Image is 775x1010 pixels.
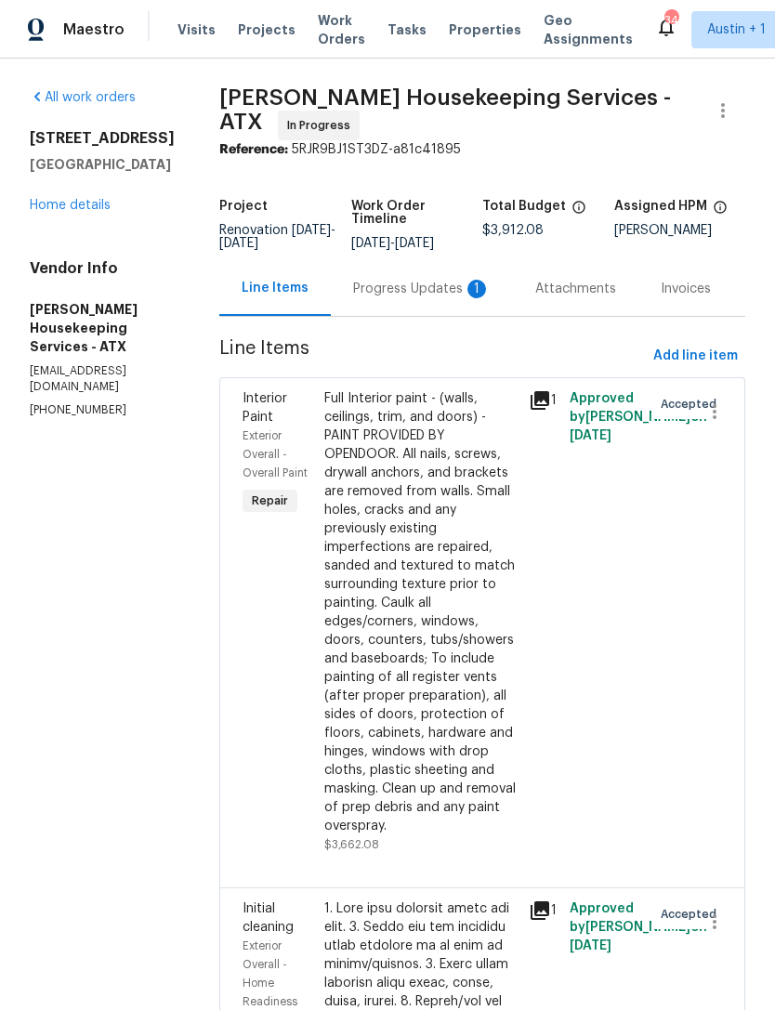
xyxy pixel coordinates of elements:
[351,237,390,250] span: [DATE]
[238,20,296,39] span: Projects
[244,492,296,510] span: Repair
[243,392,287,424] span: Interior Paint
[529,389,558,412] div: 1
[661,395,724,413] span: Accepted
[30,259,175,278] h4: Vendor Info
[482,200,566,213] h5: Total Budget
[614,224,746,237] div: [PERSON_NAME]
[30,155,175,174] h5: [GEOGRAPHIC_DATA]
[661,905,724,924] span: Accepted
[570,902,707,952] span: Approved by [PERSON_NAME] on
[30,300,175,356] h5: [PERSON_NAME] Housekeeping Services - ATX
[707,20,766,39] span: Austin + 1
[287,116,358,135] span: In Progress
[653,345,738,368] span: Add line item
[482,224,544,237] span: $3,912.08
[544,11,633,48] span: Geo Assignments
[529,899,558,922] div: 1
[614,200,707,213] h5: Assigned HPM
[30,199,111,212] a: Home details
[219,224,335,250] span: -
[449,20,521,39] span: Properties
[219,86,671,133] span: [PERSON_NAME] Housekeeping Services - ATX
[387,23,427,36] span: Tasks
[324,839,379,850] span: $3,662.08
[177,20,216,39] span: Visits
[571,200,586,224] span: The total cost of line items that have been proposed by Opendoor. This sum includes line items th...
[395,237,434,250] span: [DATE]
[324,389,518,835] div: Full Interior paint - (walls, ceilings, trim, and doors) - PAINT PROVIDED BY OPENDOOR. All nails,...
[219,339,646,374] span: Line Items
[219,224,335,250] span: Renovation
[351,237,434,250] span: -
[351,200,483,226] h5: Work Order Timeline
[219,200,268,213] h5: Project
[63,20,125,39] span: Maestro
[242,279,309,297] div: Line Items
[219,143,288,156] b: Reference:
[219,140,745,159] div: 5RJR9BJ1ST3DZ-a81c41895
[646,339,745,374] button: Add line item
[219,237,258,250] span: [DATE]
[30,402,175,418] p: [PHONE_NUMBER]
[318,11,365,48] span: Work Orders
[30,91,136,104] a: All work orders
[467,280,486,298] div: 1
[30,129,175,148] h2: [STREET_ADDRESS]
[570,429,611,442] span: [DATE]
[664,11,677,30] div: 34
[570,392,707,442] span: Approved by [PERSON_NAME] on
[535,280,616,298] div: Attachments
[243,430,308,479] span: Exterior Overall - Overall Paint
[243,902,294,934] span: Initial cleaning
[661,280,711,298] div: Invoices
[30,363,175,395] p: [EMAIL_ADDRESS][DOMAIN_NAME]
[353,280,491,298] div: Progress Updates
[570,939,611,952] span: [DATE]
[292,224,331,237] span: [DATE]
[713,200,728,224] span: The hpm assigned to this work order.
